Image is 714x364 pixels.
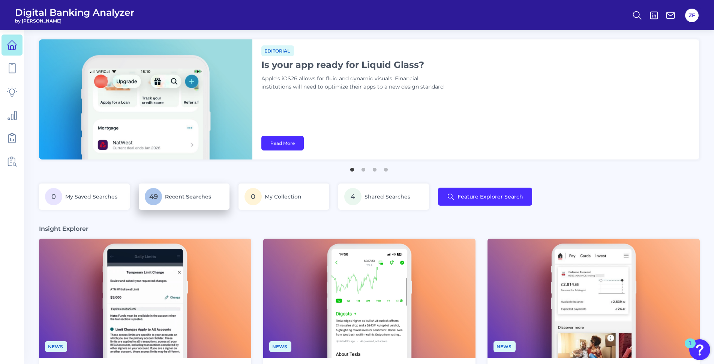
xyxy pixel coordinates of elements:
span: News [269,341,291,352]
span: Feature Explorer Search [457,194,523,200]
img: bannerImg [39,39,252,159]
a: Read More [261,136,304,150]
button: Open Resource Center, 1 new notification [689,339,710,360]
span: My Collection [265,193,301,200]
span: 0 [45,188,62,205]
span: 4 [344,188,361,205]
a: Editorial [261,47,294,54]
h3: Insight Explorer [39,225,88,233]
span: Recent Searches [165,193,211,200]
span: Shared Searches [364,193,410,200]
img: News - Phone (1).png [263,239,475,358]
button: 1 [348,164,356,171]
span: My Saved Searches [65,193,117,200]
span: by [PERSON_NAME] [15,18,135,24]
span: 0 [244,188,262,205]
span: News [45,341,67,352]
button: 3 [371,164,378,171]
a: 4Shared Searches [338,184,429,210]
a: News [45,343,67,350]
button: 4 [382,164,390,171]
a: 0My Saved Searches [39,184,130,210]
span: 49 [145,188,162,205]
button: ZF [685,9,699,22]
a: News [269,343,291,350]
a: News [493,343,516,350]
div: 1 [688,343,692,353]
img: News - Phone.png [487,239,700,358]
button: Feature Explorer Search [438,188,532,206]
a: 49Recent Searches [139,184,229,210]
a: 0My Collection [238,184,329,210]
span: Editorial [261,45,294,56]
span: Digital Banking Analyzer [15,7,135,18]
h1: Is your app ready for Liquid Glass? [261,59,449,70]
img: News - Phone (2).png [39,239,251,358]
span: News [493,341,516,352]
button: 2 [360,164,367,171]
p: Apple’s iOS26 allows for fluid and dynamic visuals. Financial institutions will need to optimize ... [261,75,449,91]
